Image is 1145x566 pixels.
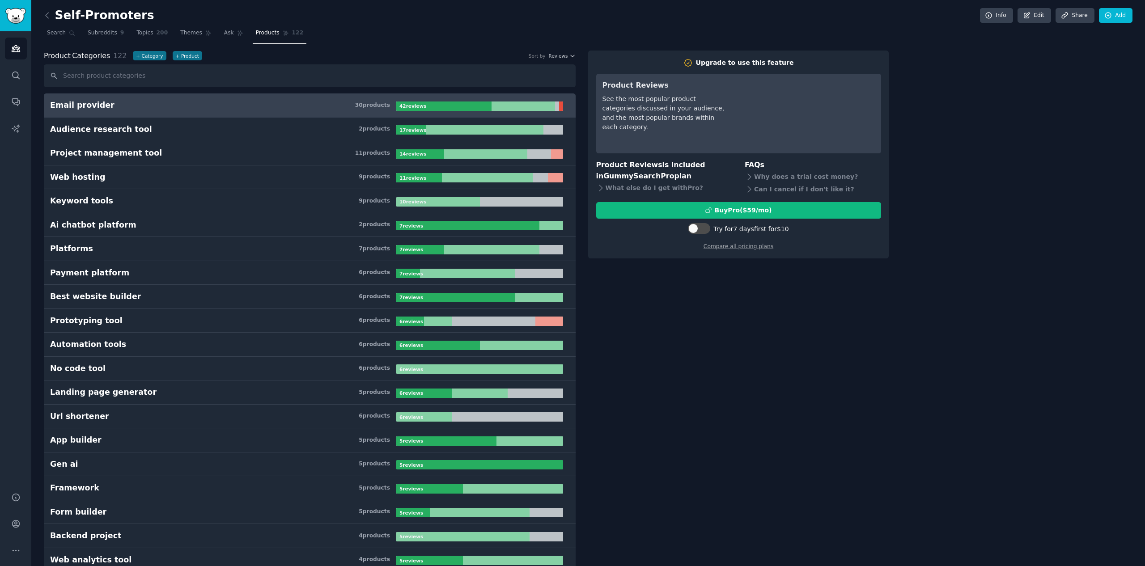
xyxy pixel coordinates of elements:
div: Audience research tool [50,124,152,135]
span: Ask [224,29,234,37]
div: Buy Pro ($ 59 /mo ) [715,206,772,215]
div: Why does a trial cost money? [745,171,881,183]
b: 5 review s [399,462,423,468]
b: 6 review s [399,367,423,372]
span: 9 [120,29,124,37]
a: +Category [133,51,166,60]
div: Framework [50,482,99,494]
a: Email provider30products42reviews [44,93,576,118]
a: Themes [177,26,215,44]
div: Platforms [50,243,93,254]
div: 6 product s [359,269,390,277]
div: 9 product s [359,173,390,181]
b: 5 review s [399,486,423,491]
div: Landing page generator [50,387,157,398]
span: Reviews [549,53,568,59]
div: Try for 7 days first for $10 [713,224,789,234]
div: See the most popular product categories discussed in your audience, and the most popular brands w... [602,94,728,132]
div: 2 product s [359,221,390,229]
a: Ai chatbot platform2products7reviews [44,213,576,237]
span: Themes [180,29,202,37]
b: 7 review s [399,247,423,252]
div: 7 product s [359,245,390,253]
div: App builder [50,435,102,446]
div: 6 product s [359,364,390,372]
b: 17 review s [399,127,426,133]
b: 7 review s [399,271,423,276]
div: Web hosting [50,172,105,183]
b: 6 review s [399,319,423,324]
b: 42 review s [399,103,426,109]
div: Url shortener [50,411,109,422]
b: 7 review s [399,223,423,228]
span: 122 [292,29,304,37]
b: 5 review s [399,510,423,515]
div: Payment platform [50,267,129,279]
a: Edit [1018,8,1051,23]
div: Email provider [50,100,114,111]
span: Topics [136,29,153,37]
button: BuyPro($59/mo) [596,202,881,219]
span: GummySearch Pro [603,172,674,180]
span: Categories [44,51,110,62]
a: Gen ai5products5reviews [44,452,576,477]
span: 122 [113,51,127,60]
span: Product [44,51,71,62]
a: Form builder5products5reviews [44,500,576,524]
a: Topics200 [133,26,171,44]
a: No code tool6products6reviews [44,357,576,381]
div: Web analytics tool [50,554,131,566]
a: Best website builder6products7reviews [44,285,576,309]
span: Subreddits [88,29,117,37]
div: Sort by [529,53,546,59]
div: Ai chatbot platform [50,220,136,231]
button: +Product [173,51,202,60]
button: Reviews [549,53,576,59]
span: Products [256,29,280,37]
a: Compare all pricing plans [704,243,773,249]
a: Prototyping tool6products6reviews [44,309,576,333]
a: Landing page generator5products6reviews [44,380,576,405]
a: Payment platform6products7reviews [44,261,576,285]
img: GummySearch logo [5,8,26,24]
a: Keyword tools9products10reviews [44,189,576,213]
h3: FAQs [745,160,881,171]
a: Framework5products5reviews [44,476,576,500]
div: 5 product s [359,436,390,444]
div: 5 product s [359,508,390,516]
span: Search [47,29,66,37]
div: 11 product s [355,149,390,157]
div: No code tool [50,363,106,374]
b: 6 review s [399,390,423,396]
b: 7 review s [399,295,423,300]
a: Project management tool11products14reviews [44,141,576,165]
b: 5 review s [399,534,423,539]
a: App builder5products5reviews [44,428,576,452]
a: Web hosting9products11reviews [44,165,576,190]
span: + [136,53,140,59]
h3: Product Reviews is included in plan [596,160,733,182]
div: Gen ai [50,459,78,470]
h2: Self-Promoters [44,8,154,23]
div: 6 product s [359,412,390,420]
div: 4 product s [359,556,390,564]
a: Info [980,8,1013,23]
a: Audience research tool2products17reviews [44,118,576,142]
div: Keyword tools [50,195,113,207]
div: Upgrade to use this feature [696,58,794,68]
a: Share [1056,8,1094,23]
a: Url shortener6products6reviews [44,405,576,429]
div: 6 product s [359,293,390,301]
div: What else do I get with Pro ? [596,182,733,194]
input: Search product categories [44,64,576,87]
b: 14 review s [399,151,426,156]
div: 9 product s [359,197,390,205]
div: 6 product s [359,341,390,349]
a: Add [1099,8,1132,23]
div: Form builder [50,507,106,518]
a: Automation tools6products6reviews [44,333,576,357]
div: 2 product s [359,125,390,133]
div: Backend project [50,530,121,541]
div: Prototyping tool [50,315,123,326]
